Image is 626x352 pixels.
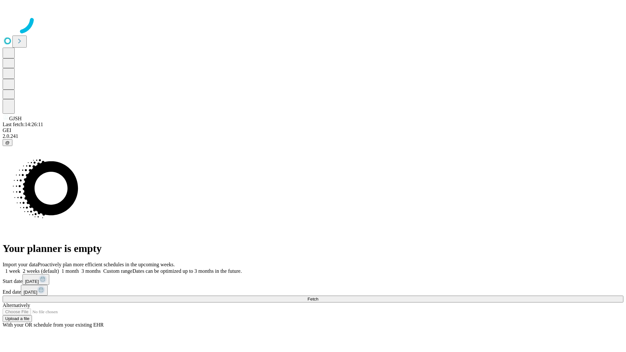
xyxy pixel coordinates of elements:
[25,279,39,284] span: [DATE]
[5,268,20,274] span: 1 week
[3,296,623,302] button: Fetch
[82,268,101,274] span: 3 months
[3,302,30,308] span: Alternatively
[3,139,12,146] button: @
[3,262,38,267] span: Import your data
[38,262,175,267] span: Proactively plan more efficient schedules in the upcoming weeks.
[132,268,242,274] span: Dates can be optimized up to 3 months in the future.
[103,268,132,274] span: Custom range
[3,315,32,322] button: Upload a file
[3,122,43,127] span: Last fetch: 14:26:11
[307,297,318,301] span: Fetch
[3,322,104,328] span: With your OR schedule from your existing EHR
[5,140,10,145] span: @
[62,268,79,274] span: 1 month
[22,274,49,285] button: [DATE]
[3,242,623,255] h1: Your planner is empty
[3,133,623,139] div: 2.0.241
[21,285,48,296] button: [DATE]
[23,268,59,274] span: 2 weeks (default)
[23,290,37,295] span: [DATE]
[3,127,623,133] div: GEI
[3,274,623,285] div: Start date
[3,285,623,296] div: End date
[9,116,22,121] span: GJSH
